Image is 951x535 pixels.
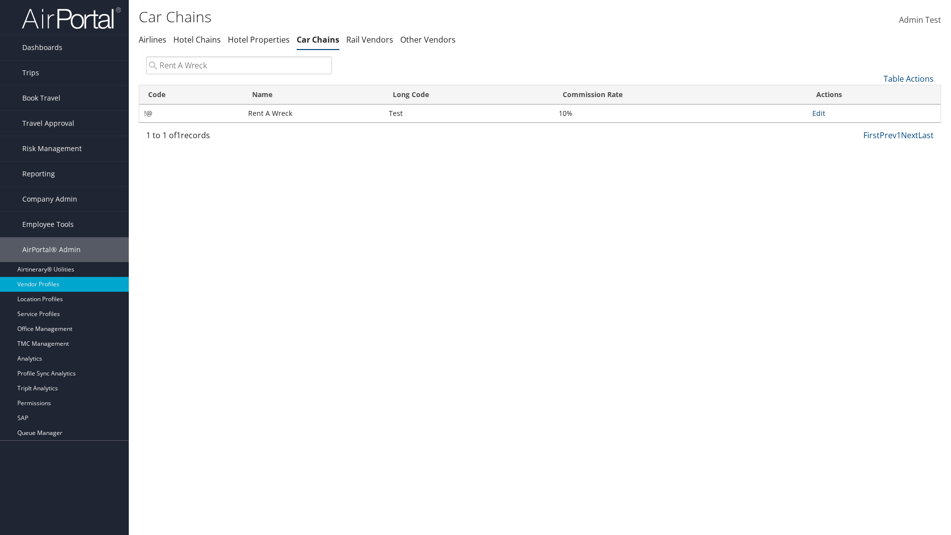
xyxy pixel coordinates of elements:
[812,108,825,118] a: Edit
[899,14,941,25] span: Admin Test
[22,111,74,136] span: Travel Approval
[22,136,82,161] span: Risk Management
[22,6,121,30] img: airportal-logo.png
[22,60,39,85] span: Trips
[880,130,897,141] a: Prev
[228,34,290,45] a: Hotel Properties
[22,161,55,186] span: Reporting
[901,130,918,141] a: Next
[918,130,934,141] a: Last
[139,34,166,45] a: Airlines
[22,212,74,237] span: Employee Tools
[297,34,339,45] a: Car Chains
[243,105,384,122] td: Rent A Wreck
[400,34,456,45] a: Other Vendors
[22,35,62,60] span: Dashboards
[176,130,181,141] span: 1
[22,237,81,262] span: AirPortal® Admin
[139,85,243,105] th: Code: activate to sort column ascending
[139,6,674,27] h1: Car Chains
[554,85,807,105] th: Commission Rate: activate to sort column ascending
[139,105,243,122] td: !@
[346,34,393,45] a: Rail Vendors
[384,85,554,105] th: Long Code: activate to sort column ascending
[884,73,934,84] a: Table Actions
[243,85,384,105] th: Name: activate to sort column descending
[899,5,941,36] a: Admin Test
[146,56,332,74] input: Search
[22,86,60,110] span: Book Travel
[897,130,901,141] a: 1
[807,85,941,105] th: Actions
[146,129,332,146] div: 1 to 1 of records
[554,105,807,122] td: 10%
[22,187,77,212] span: Company Admin
[863,130,880,141] a: First
[173,34,221,45] a: Hotel Chains
[384,105,554,122] td: Test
